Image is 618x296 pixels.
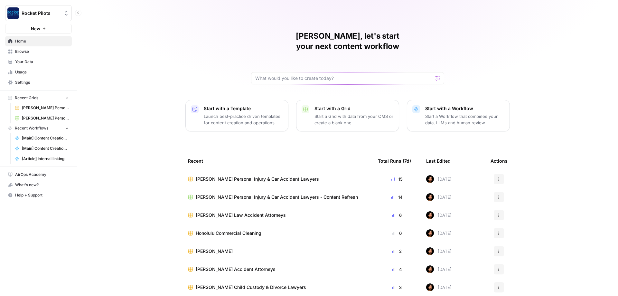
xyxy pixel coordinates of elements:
[5,169,72,180] a: AirOps Academy
[5,5,72,21] button: Workspace: Rocket Pilots
[425,113,504,126] p: Start a Workflow that combines your data, LLMs and human review
[426,229,434,237] img: wt756mygx0n7rybn42vblmh42phm
[378,152,411,170] div: Total Runs (7d)
[378,284,416,291] div: 3
[188,248,368,254] a: [PERSON_NAME]
[12,133,72,143] a: [Main] Content Creation Article
[15,80,69,85] span: Settings
[426,283,434,291] img: wt756mygx0n7rybn42vblmh42phm
[204,113,283,126] p: Launch best-practice driven templates for content creation and operations
[255,75,432,81] input: What would you like to create today?
[5,57,72,67] a: Your Data
[188,194,368,200] a: [PERSON_NAME] Personal Injury & Car Accident Lawyers - Content Refresh
[426,265,452,273] div: [DATE]
[15,172,69,177] span: AirOps Academy
[5,180,72,190] button: What's new?
[12,143,72,154] a: [Main] Content Creation Brief
[31,25,40,32] span: New
[378,230,416,236] div: 0
[5,93,72,103] button: Recent Grids
[426,193,434,201] img: wt756mygx0n7rybn42vblmh42phm
[426,247,452,255] div: [DATE]
[188,230,368,236] a: Honolulu Commercial Cleaning
[5,190,72,200] button: Help + Support
[7,7,19,19] img: Rocket Pilots Logo
[12,154,72,164] a: [Article] Internal linking
[188,152,368,170] div: Recent
[15,95,38,101] span: Recent Grids
[5,123,72,133] button: Recent Workflows
[5,67,72,77] a: Usage
[12,103,72,113] a: [PERSON_NAME] Personal Injury & Car Accident Lawyers
[426,152,451,170] div: Last Edited
[15,49,69,54] span: Browse
[314,113,394,126] p: Start a Grid with data from your CMS or create a blank one
[196,212,286,218] span: [PERSON_NAME] Law Accident Attorneys
[5,77,72,88] a: Settings
[22,156,69,162] span: [Article] Internal linking
[426,211,434,219] img: wt756mygx0n7rybn42vblmh42phm
[426,265,434,273] img: wt756mygx0n7rybn42vblmh42phm
[188,266,368,272] a: [PERSON_NAME] Accident Attorneys
[22,146,69,151] span: [Main] Content Creation Brief
[378,248,416,254] div: 2
[296,100,399,131] button: Start with a GridStart a Grid with data from your CMS or create a blank one
[15,69,69,75] span: Usage
[314,105,394,112] p: Start with a Grid
[426,247,434,255] img: wt756mygx0n7rybn42vblmh42phm
[196,284,306,291] span: [PERSON_NAME] Child Custody & Divorce Lawyers
[15,38,69,44] span: Home
[5,24,72,33] button: New
[426,229,452,237] div: [DATE]
[22,10,61,16] span: Rocket Pilots
[204,105,283,112] p: Start with a Template
[15,59,69,65] span: Your Data
[378,266,416,272] div: 4
[22,105,69,111] span: [PERSON_NAME] Personal Injury & Car Accident Lawyers
[196,230,261,236] span: Honolulu Commercial Cleaning
[407,100,510,131] button: Start with a WorkflowStart a Workflow that combines your data, LLMs and human review
[5,36,72,46] a: Home
[15,125,48,131] span: Recent Workflows
[22,135,69,141] span: [Main] Content Creation Article
[426,175,452,183] div: [DATE]
[188,284,368,291] a: [PERSON_NAME] Child Custody & Divorce Lawyers
[196,176,319,182] span: [PERSON_NAME] Personal Injury & Car Accident Lawyers
[188,176,368,182] a: [PERSON_NAME] Personal Injury & Car Accident Lawyers
[188,212,368,218] a: [PERSON_NAME] Law Accident Attorneys
[5,180,71,190] div: What's new?
[491,152,508,170] div: Actions
[426,193,452,201] div: [DATE]
[378,176,416,182] div: 15
[425,105,504,112] p: Start with a Workflow
[251,31,444,52] h1: [PERSON_NAME], let's start your next content workflow
[22,115,69,121] span: [PERSON_NAME] Personal Injury & Car Accident Lawyers - Content Refresh
[196,194,358,200] span: [PERSON_NAME] Personal Injury & Car Accident Lawyers - Content Refresh
[378,212,416,218] div: 6
[5,46,72,57] a: Browse
[426,211,452,219] div: [DATE]
[426,175,434,183] img: wt756mygx0n7rybn42vblmh42phm
[15,192,69,198] span: Help + Support
[378,194,416,200] div: 14
[196,266,276,272] span: [PERSON_NAME] Accident Attorneys
[12,113,72,123] a: [PERSON_NAME] Personal Injury & Car Accident Lawyers - Content Refresh
[196,248,233,254] span: [PERSON_NAME]
[426,283,452,291] div: [DATE]
[185,100,288,131] button: Start with a TemplateLaunch best-practice driven templates for content creation and operations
